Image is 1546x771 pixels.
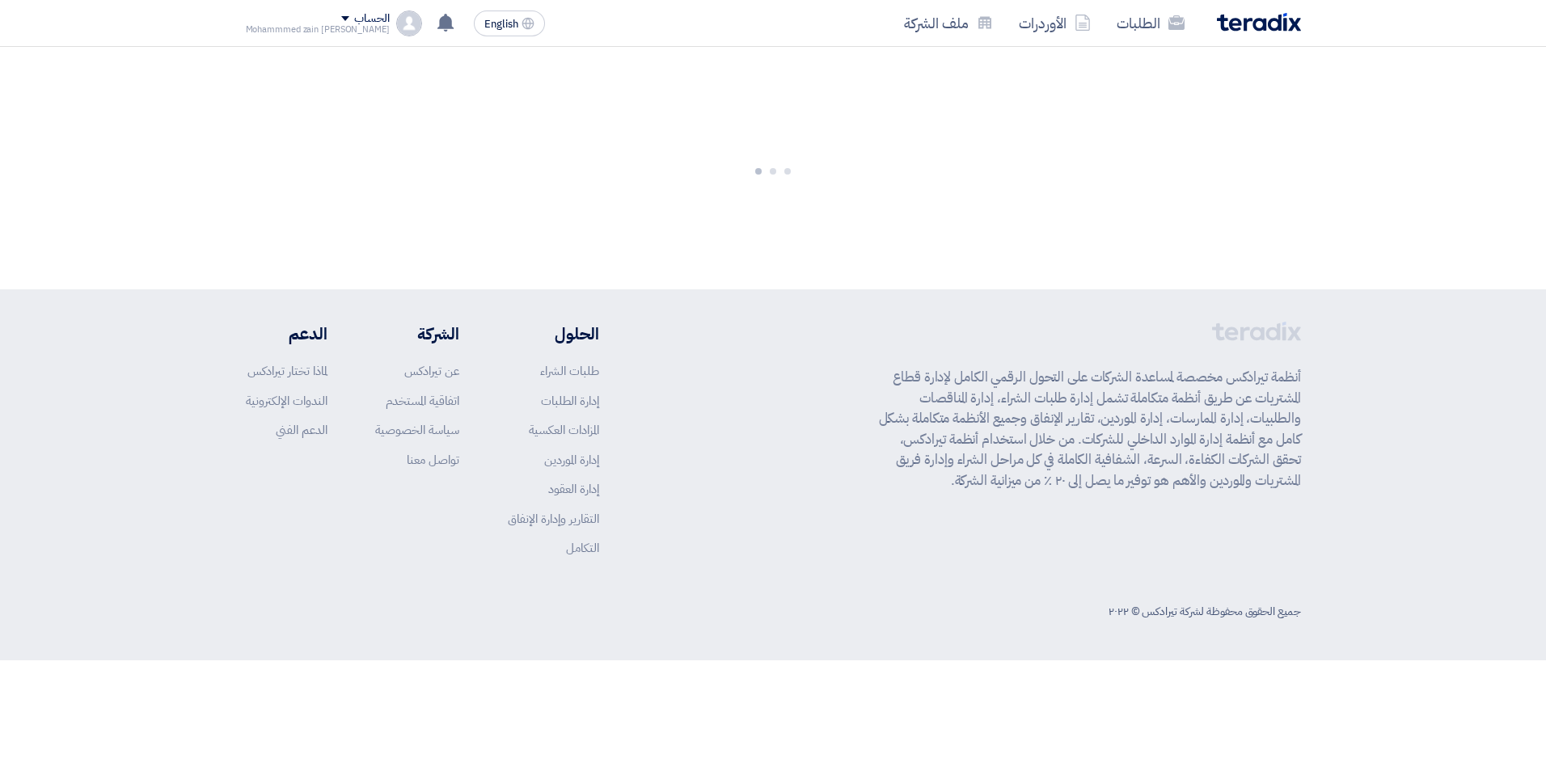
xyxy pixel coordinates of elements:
a: التكامل [566,539,599,557]
a: الأوردرات [1006,4,1104,42]
a: عن تيرادكس [404,362,459,380]
img: Teradix logo [1217,13,1301,32]
a: لماذا تختار تيرادكس [247,362,327,380]
li: الدعم [246,322,327,346]
a: إدارة الطلبات [541,392,599,410]
a: الندوات الإلكترونية [246,392,327,410]
a: الطلبات [1104,4,1198,42]
a: سياسة الخصوصية [375,421,459,439]
a: التقارير وإدارة الإنفاق [508,510,599,528]
button: English [474,11,545,36]
font: الطلبات [1117,12,1160,34]
div: Mohammmed zain [PERSON_NAME] [246,25,390,34]
li: الحلول [508,322,599,346]
div: جميع الحقوق محفوظة لشركة تيرادكس © ٢٠٢٢ [1109,603,1300,620]
div: الحساب [354,12,389,26]
a: اتفاقية المستخدم [386,392,459,410]
span: English [484,19,518,30]
a: تواصل معنا [407,451,459,469]
a: طلبات الشراء [540,362,599,380]
p: أنظمة تيرادكس مخصصة لمساعدة الشركات على التحول الرقمي الكامل لإدارة قطاع المشتريات عن طريق أنظمة ... [879,367,1301,491]
a: المزادات العكسية [529,421,599,439]
font: الأوردرات [1019,12,1067,34]
a: إدارة العقود [548,480,599,498]
a: الدعم الفني [276,421,327,439]
li: الشركة [375,322,459,346]
font: ملف الشركة [904,12,969,34]
img: profile_test.png [396,11,422,36]
a: إدارة الموردين [544,451,599,469]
